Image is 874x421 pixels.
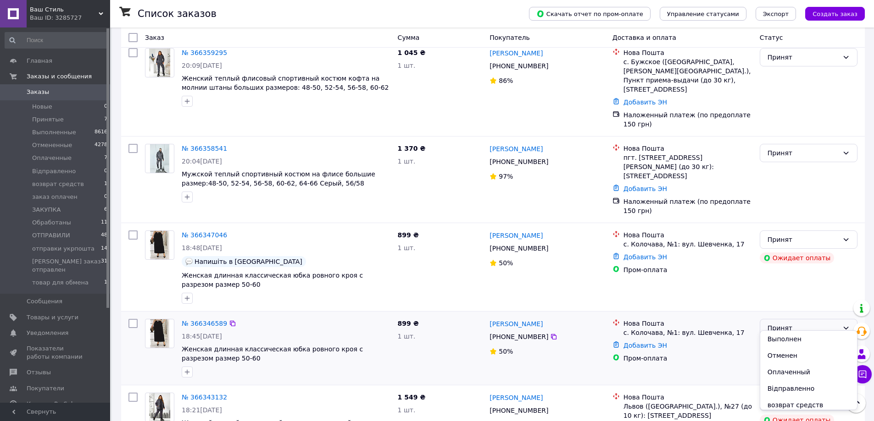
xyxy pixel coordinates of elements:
[488,404,550,417] div: [PHONE_NUMBER]
[104,180,107,188] span: 1
[623,253,667,261] a: Добавить ЭН
[182,158,222,165] span: 20:04[DATE]
[32,206,61,214] span: ЗАКУПКА
[145,34,164,41] span: Заказ
[398,231,419,239] span: 899 ₴
[398,406,416,414] span: 1 шт.
[104,115,107,124] span: 7
[398,244,416,252] span: 1 шт.
[623,185,667,192] a: Добавить ЭН
[499,77,513,84] span: 86%
[104,193,107,201] span: 0
[623,265,752,274] div: Пром-оплата
[182,333,222,340] span: 18:45[DATE]
[623,328,752,337] div: с. Колочава, №1: вул. Шевченка, 17
[763,11,789,17] span: Экспорт
[145,144,174,173] a: Фото товару
[95,128,107,137] span: 8616
[145,48,174,77] a: Фото товару
[32,128,76,137] span: Выполненные
[182,272,363,288] span: Женская длинная классическая юбка ровного кроя с разрезом размер 50-60
[499,259,513,267] span: 50%
[32,115,64,124] span: Принятые
[182,231,227,239] a: № 366347046
[499,348,513,355] span: 50%
[529,7,651,21] button: Скачать отчет по пром-оплате
[104,103,107,111] span: 0
[488,60,550,72] div: [PHONE_NUMBER]
[623,153,752,180] div: пгт. [STREET_ADDRESS][PERSON_NAME] (до 30 кг): [STREET_ADDRESS]
[667,11,739,17] span: Управление статусами
[760,380,857,397] li: Вiдправленно
[32,257,101,274] span: [PERSON_NAME] заказ отправлен
[490,144,543,153] a: [PERSON_NAME]
[398,34,420,41] span: Сумма
[104,206,107,214] span: 6
[488,242,550,255] div: [PHONE_NUMBER]
[182,320,227,327] a: № 366346589
[32,167,76,175] span: Вiдправленно
[760,364,857,380] li: Оплаченный
[756,7,796,21] button: Экспорт
[185,258,193,265] img: :speech_balloon:
[398,394,426,401] span: 1 549 ₴
[623,342,667,349] a: Добавить ЭН
[104,154,107,162] span: 7
[27,57,52,65] span: Главная
[490,319,543,328] a: [PERSON_NAME]
[32,180,84,188] span: возврат средств
[623,240,752,249] div: с. Колочава, №1: вул. Шевченка, 17
[101,245,107,253] span: 14
[623,319,752,328] div: Нова Пошта
[32,279,89,287] span: товар для обмена
[182,62,222,69] span: 20:09[DATE]
[398,62,416,69] span: 1 шт.
[760,252,835,263] div: Ожидает оплаты
[398,320,419,327] span: 899 ₴
[612,34,676,41] span: Доставка и оплата
[27,384,64,393] span: Покупатели
[398,145,426,152] span: 1 370 ₴
[760,331,857,347] li: Выполнен
[101,257,107,274] span: 31
[182,244,222,252] span: 18:48[DATE]
[104,279,107,287] span: 1
[536,10,643,18] span: Скачать отчет по пром-оплате
[27,368,51,377] span: Отзывы
[27,329,68,337] span: Уведомления
[182,406,222,414] span: 18:21[DATE]
[488,155,550,168] div: [PHONE_NUMBER]
[490,34,530,41] span: Покупатель
[182,49,227,56] a: № 366359295
[32,219,71,227] span: Обработаны
[813,11,857,17] span: Создать заказ
[623,144,752,153] div: Нова Пошта
[104,167,107,175] span: 0
[623,354,752,363] div: Пром-оплата
[150,144,169,173] img: Фото товару
[760,347,857,364] li: Отменен
[490,393,543,402] a: [PERSON_NAME]
[623,197,752,215] div: Наложенный платеж (по предоплате 150 грн)
[145,230,174,260] a: Фото товару
[30,14,110,22] div: Ваш ID: 3285727
[805,7,865,21] button: Создать заказ
[768,323,839,333] div: Принят
[32,103,52,111] span: Новые
[490,231,543,240] a: [PERSON_NAME]
[150,231,169,259] img: Фото товару
[623,402,752,420] div: Львов ([GEOGRAPHIC_DATA].), №27 (до 10 кг): [STREET_ADDRESS]
[145,319,174,348] a: Фото товару
[27,400,76,408] span: Каталог ProSale
[398,158,416,165] span: 1 шт.
[182,75,389,100] a: Женский теплый флисовый спортивный костюм кофта на молнии штаны больших размеров: 48-50, 52-54, 5...
[150,319,169,348] img: Фото товару
[5,32,108,49] input: Поиск
[768,235,839,245] div: Принят
[623,57,752,94] div: с. Бужское ([GEOGRAPHIC_DATA], [PERSON_NAME][GEOGRAPHIC_DATA].), Пункт приема-выдачи (до 30 кг), ...
[760,34,783,41] span: Статус
[768,148,839,158] div: Принят
[768,52,839,62] div: Принят
[660,7,746,21] button: Управление статусами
